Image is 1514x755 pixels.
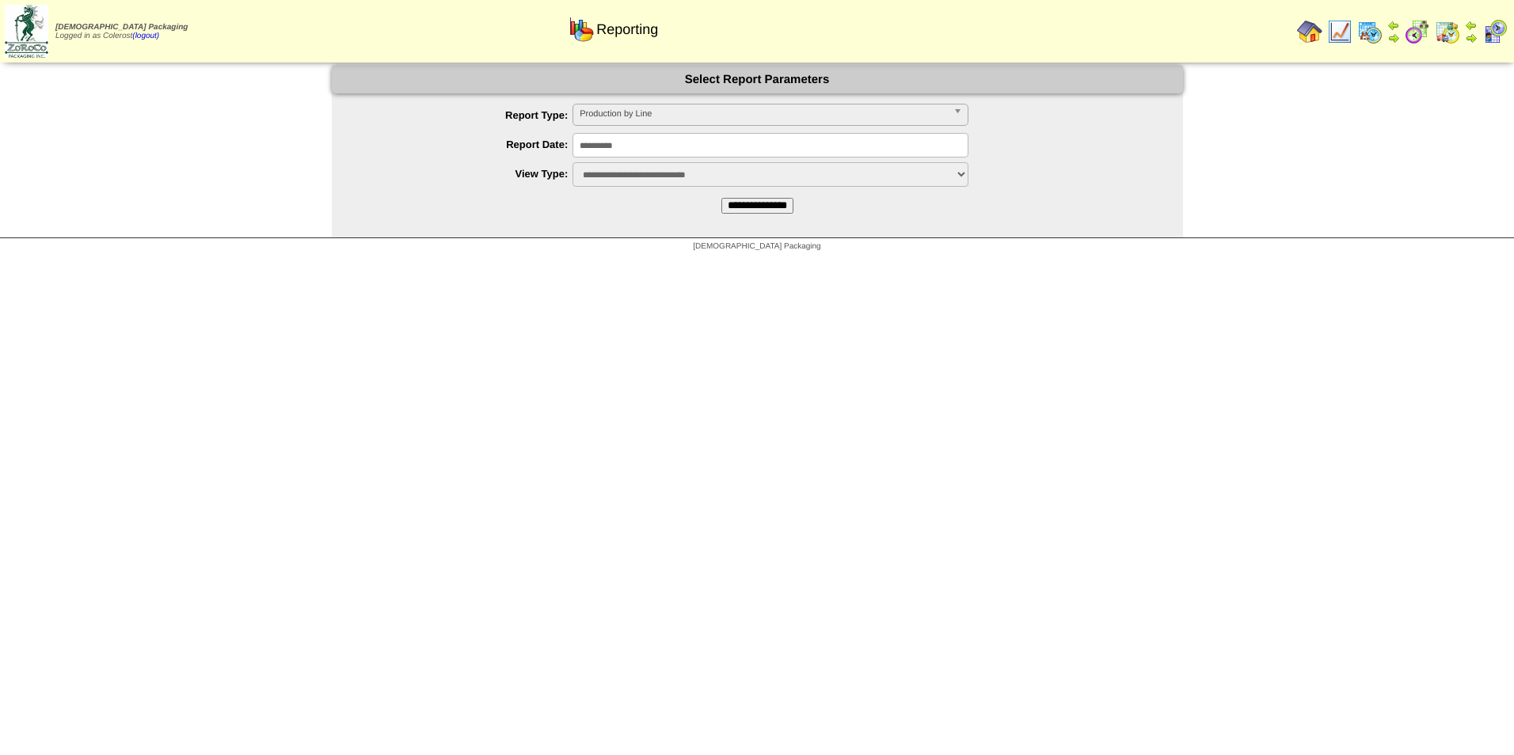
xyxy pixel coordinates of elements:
img: home.gif [1297,19,1322,44]
img: calendarblend.gif [1405,19,1430,44]
span: Reporting [596,21,658,38]
img: zoroco-logo-small.webp [5,5,48,58]
img: arrowleft.gif [1387,19,1400,32]
div: Select Report Parameters [332,66,1183,93]
label: Report Date: [363,138,573,150]
span: Logged in as Colerost [55,23,188,40]
label: Report Type: [363,109,573,121]
span: [DEMOGRAPHIC_DATA] Packaging [693,242,820,251]
img: graph.gif [569,17,594,42]
img: arrowright.gif [1465,32,1478,44]
span: Production by Line [580,104,947,123]
span: [DEMOGRAPHIC_DATA] Packaging [55,23,188,32]
img: line_graph.gif [1327,19,1352,44]
img: arrowright.gif [1387,32,1400,44]
label: View Type: [363,168,573,180]
img: calendarinout.gif [1435,19,1460,44]
img: calendarprod.gif [1357,19,1383,44]
img: calendarcustomer.gif [1482,19,1508,44]
img: arrowleft.gif [1465,19,1478,32]
a: (logout) [132,32,159,40]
